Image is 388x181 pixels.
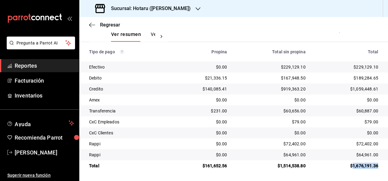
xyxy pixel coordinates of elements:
div: Total [315,49,378,54]
span: Sugerir nueva función [7,172,74,179]
div: $1,514,538.80 [237,163,306,169]
div: $140,085.41 [174,86,227,92]
div: $231.00 [174,108,227,114]
div: $21,336.15 [174,75,227,81]
div: $0.00 [174,119,227,125]
div: Transferencia [89,108,165,114]
div: $189,284.65 [315,75,378,81]
div: $919,363.20 [237,86,306,92]
div: Debito [89,75,165,81]
div: $64,961.00 [315,152,378,158]
div: Rappi [89,141,165,147]
div: $1,059,448.61 [315,86,378,92]
span: Reportes [15,62,74,70]
div: $1,676,191.36 [315,163,378,169]
span: Pregunta a Parrot AI [16,40,66,46]
div: $161,652.56 [174,163,227,169]
div: $0.00 [174,64,227,70]
div: $72,402.00 [237,141,306,147]
div: $229,129.10 [315,64,378,70]
button: Ver resumen [111,31,141,42]
span: Facturación [15,76,74,85]
span: Recomienda Parrot [15,133,74,142]
button: Ver pagos [151,31,174,42]
div: Propina [174,49,227,54]
div: $64,961.00 [237,152,306,158]
span: [PERSON_NAME] [15,148,74,157]
svg: Los pagos realizados con Pay y otras terminales son montos brutos. [120,50,124,54]
div: $79.00 [315,119,378,125]
div: $0.00 [237,97,306,103]
div: navigation tabs [111,31,155,42]
div: Total [89,163,165,169]
button: open_drawer_menu [67,16,72,21]
div: $60,887.00 [315,108,378,114]
div: $0.00 [174,97,227,103]
div: CxC Clientes [89,130,165,136]
div: Total sin propina [237,49,306,54]
a: Pregunta a Parrot AI [4,44,75,51]
div: $79.00 [237,119,306,125]
div: Rappi [89,152,165,158]
div: CxC Empleados [89,119,165,125]
div: Amex [89,97,165,103]
div: $229,129.10 [237,64,306,70]
div: Tipo de pago [89,49,165,54]
div: Credito [89,86,165,92]
span: Inventarios [15,91,74,100]
h3: Sucursal: Hotaru ([PERSON_NAME]) [106,5,191,12]
div: $167,948.50 [237,75,306,81]
div: $0.00 [174,152,227,158]
div: $0.00 [174,141,227,147]
div: $0.00 [174,130,227,136]
button: Pregunta a Parrot AI [7,37,75,49]
div: $60,656.00 [237,108,306,114]
div: $0.00 [237,130,306,136]
div: $0.00 [315,130,378,136]
div: $72,402.00 [315,141,378,147]
button: Regresar [89,22,120,28]
div: Efectivo [89,64,165,70]
div: $0.00 [315,97,378,103]
span: Regresar [100,22,120,28]
span: Ayuda [15,119,66,127]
